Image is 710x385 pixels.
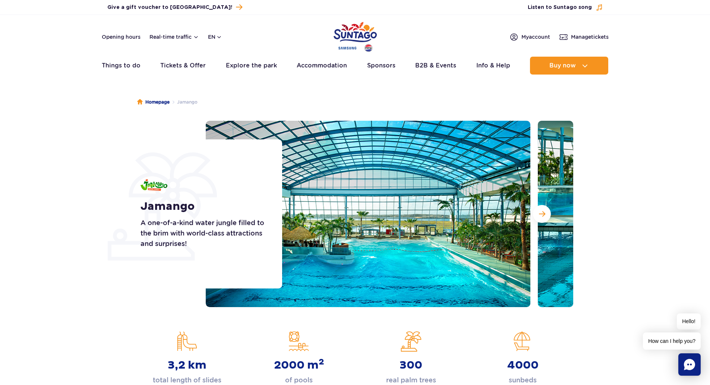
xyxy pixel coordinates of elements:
[160,57,206,75] a: Tickets & Offer
[507,359,539,372] strong: 4000
[102,33,141,41] a: Opening hours
[643,332,701,350] span: How can I help you?
[208,33,222,41] button: en
[274,359,324,372] strong: 2000 m
[571,33,609,41] span: Manage tickets
[400,359,422,372] strong: 300
[334,19,377,53] a: Park of Poland
[530,57,608,75] button: Buy now
[549,62,576,69] span: Buy now
[226,57,277,75] a: Explore the park
[678,353,701,376] div: Chat
[528,4,592,11] span: Listen to Suntago song
[533,205,551,223] button: Next slide
[107,2,242,12] a: Give a gift voucher to [GEOGRAPHIC_DATA]!
[149,34,199,40] button: Real-time traffic
[677,313,701,329] span: Hello!
[415,57,456,75] a: B2B & Events
[102,57,141,75] a: Things to do
[137,98,170,106] a: Homepage
[476,57,510,75] a: Info & Help
[297,57,347,75] a: Accommodation
[141,218,265,249] p: A one-of-a-kind water jungle filled to the brim with world-class attractions and surprises!
[521,33,550,41] span: My account
[141,179,167,191] img: Jamango
[528,4,603,11] button: Listen to Suntago song
[367,57,395,75] a: Sponsors
[141,200,265,213] h1: Jamango
[509,32,550,41] a: Myaccount
[168,359,206,372] strong: 3,2 km
[170,98,198,106] li: Jamango
[559,32,609,41] a: Managetickets
[107,4,232,11] span: Give a gift voucher to [GEOGRAPHIC_DATA]!
[319,357,324,367] sup: 2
